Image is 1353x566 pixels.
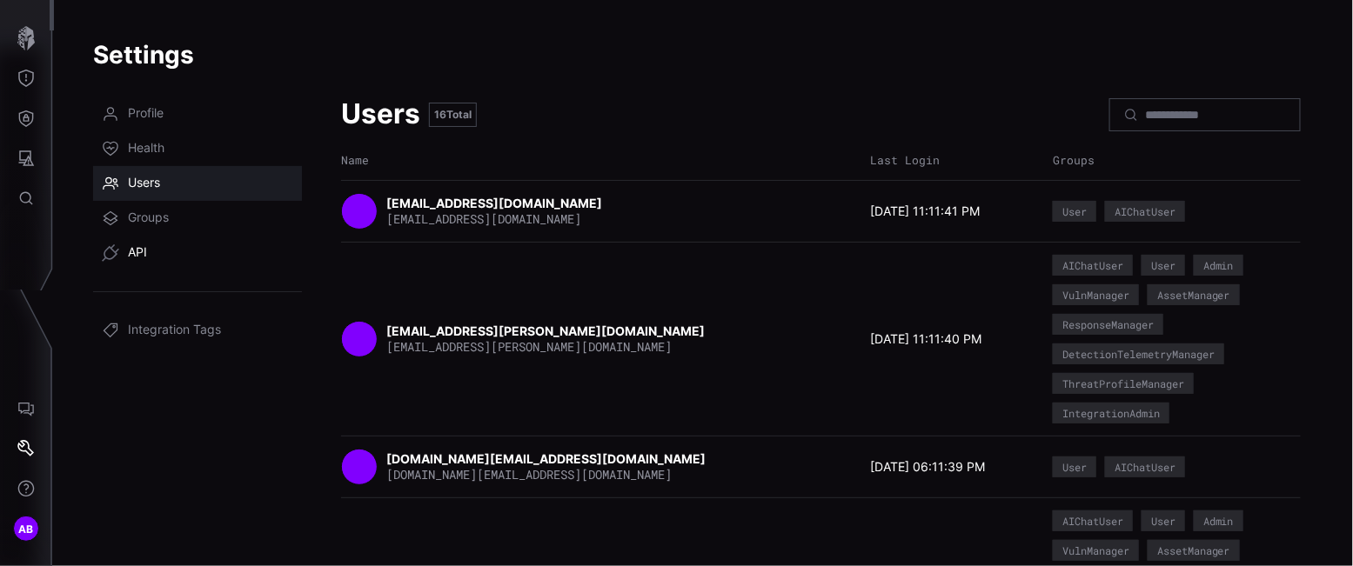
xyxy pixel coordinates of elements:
[386,323,707,338] strong: [EMAIL_ADDRESS][PERSON_NAME][DOMAIN_NAME]
[93,313,302,348] a: Integration Tags
[1053,153,1270,168] div: Groups
[434,108,446,121] span: 16
[1062,378,1184,389] div: ThreatProfileManager
[128,322,221,339] span: Integration Tags
[1062,516,1123,526] div: AIChatUser
[1,509,51,549] button: AB
[386,466,672,483] span: [DOMAIN_NAME][EMAIL_ADDRESS][DOMAIN_NAME]
[1062,206,1087,216] div: User
[1062,545,1129,556] div: VulnManager
[1062,319,1154,330] div: ResponseManager
[870,331,981,347] time: [DATE] 11:11:40 PM
[1157,290,1230,300] div: AssetManager
[341,153,861,168] div: Name
[1062,349,1215,359] div: DetectionTelemetryManager
[93,39,1314,70] h1: Settings
[93,131,302,166] a: Health
[386,196,605,210] strong: [EMAIL_ADDRESS][DOMAIN_NAME]
[128,105,164,123] span: Profile
[386,451,708,466] strong: [DOMAIN_NAME][EMAIL_ADDRESS][DOMAIN_NAME]
[386,210,581,227] span: [EMAIL_ADDRESS][DOMAIN_NAME]
[128,140,164,157] span: Health
[18,520,34,538] span: AB
[1151,260,1176,270] div: User
[1203,516,1234,526] div: Admin
[1062,260,1123,270] div: AIChatUser
[1157,545,1230,556] div: AssetManager
[386,338,672,355] span: [EMAIL_ADDRESS][PERSON_NAME][DOMAIN_NAME]
[1151,516,1176,526] div: User
[1062,408,1160,418] div: IntegrationAdmin
[429,103,477,127] div: Total
[341,97,420,132] h2: Users
[1062,462,1087,472] div: User
[870,459,985,475] time: [DATE] 06:11:39 PM
[1203,260,1234,270] div: Admin
[93,97,302,131] a: Profile
[1115,462,1176,472] div: AIChatUser
[870,153,1044,168] div: Last Login
[93,166,302,201] a: Users
[1062,290,1129,300] div: VulnManager
[93,201,302,236] a: Groups
[128,244,147,262] span: API
[128,210,169,227] span: Groups
[93,236,302,270] a: API
[870,203,980,219] time: [DATE] 11:11:41 PM
[1115,206,1176,216] div: AIChatUser
[128,175,160,192] span: Users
